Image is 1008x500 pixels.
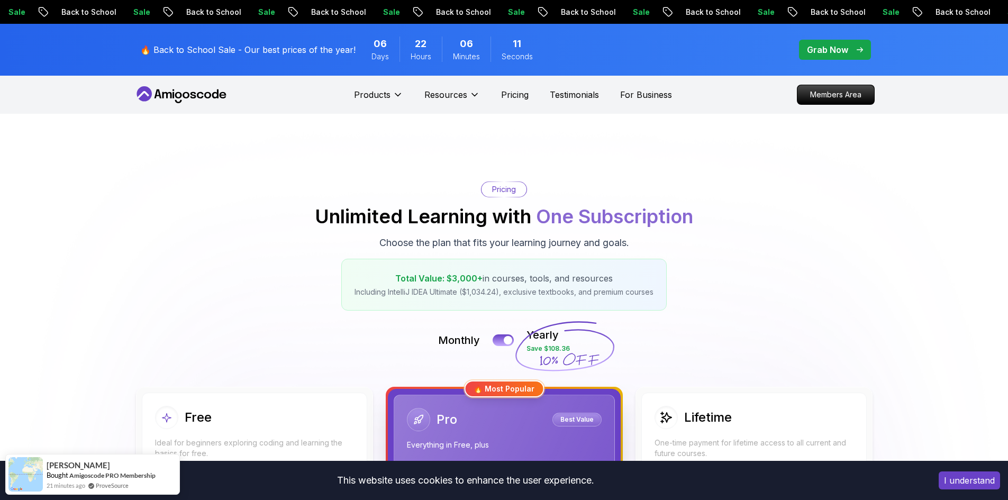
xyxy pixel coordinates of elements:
p: Sale [250,7,284,17]
a: Pricing [501,88,529,101]
button: Resources [424,88,480,110]
span: Minutes [453,51,480,62]
p: Back to School [553,7,625,17]
p: Everything in Free, plus [407,440,602,450]
p: Resources [424,88,467,101]
p: Grab Now [807,43,848,56]
p: Back to School [53,7,125,17]
a: Amigoscode PRO Membership [69,471,156,479]
span: 6 Minutes [460,37,473,51]
p: Sale [750,7,784,17]
span: Days [371,51,389,62]
p: Sale [125,7,159,17]
p: Sale [625,7,659,17]
p: Members Area [797,85,874,104]
span: Hours [411,51,431,62]
p: Sale [375,7,409,17]
a: Members Area [797,85,875,105]
p: Back to School [303,7,375,17]
span: Bought [47,471,68,479]
h2: Free [185,409,212,426]
span: 21 minutes ago [47,481,85,490]
a: For Business [620,88,672,101]
p: 🔥 Back to School Sale - Our best prices of the year! [140,43,356,56]
span: 6 Days [374,37,387,51]
p: Best Value [554,414,600,425]
p: Sale [500,7,534,17]
h2: Pro [437,411,457,428]
div: This website uses cookies to enhance the user experience. [8,469,923,492]
h2: Lifetime [684,409,732,426]
span: [PERSON_NAME] [47,461,110,470]
button: Accept cookies [939,471,1000,489]
img: provesource social proof notification image [8,457,43,492]
p: Back to School [178,7,250,17]
p: One-time payment for lifetime access to all current and future courses. [655,438,853,459]
a: ProveSource [96,481,129,490]
p: Back to School [803,7,875,17]
p: Back to School [928,7,1000,17]
button: Products [354,88,403,110]
p: Back to School [678,7,750,17]
span: Seconds [502,51,533,62]
p: Products [354,88,391,101]
p: Monthly [438,333,480,348]
p: Sale [1,7,34,17]
a: Testimonials [550,88,599,101]
p: Back to School [428,7,500,17]
span: 11 Seconds [513,37,521,51]
span: 22 Hours [415,37,426,51]
p: Sale [875,7,909,17]
p: Ideal for beginners exploring coding and learning the basics for free. [155,438,354,459]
